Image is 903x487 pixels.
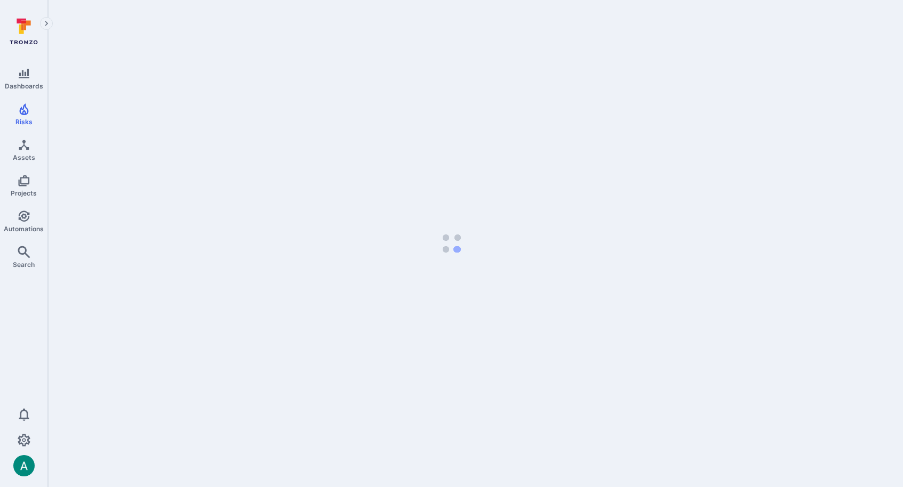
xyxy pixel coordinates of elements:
img: ACg8ocLSa5mPYBaXNx3eFu_EmspyJX0laNWN7cXOFirfQ7srZveEpg=s96-c [13,455,35,476]
i: Expand navigation menu [43,19,50,28]
button: Expand navigation menu [40,17,53,30]
span: Risks [15,118,33,126]
span: Automations [4,225,44,233]
span: Assets [13,153,35,161]
span: Projects [11,189,37,197]
div: Arjan Dehar [13,455,35,476]
span: Search [13,261,35,269]
span: Dashboards [5,82,43,90]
